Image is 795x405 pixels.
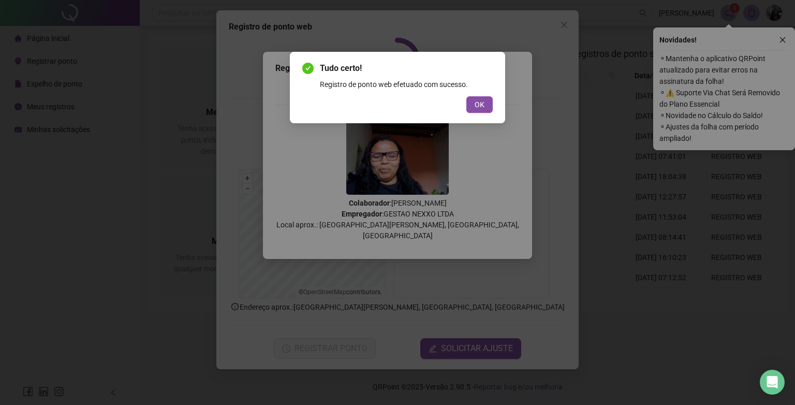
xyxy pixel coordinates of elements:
[302,63,314,74] span: check-circle
[466,96,493,113] button: OK
[320,79,493,90] div: Registro de ponto web efetuado com sucesso.
[475,99,484,110] span: OK
[760,370,785,395] div: Open Intercom Messenger
[320,62,493,75] span: Tudo certo!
